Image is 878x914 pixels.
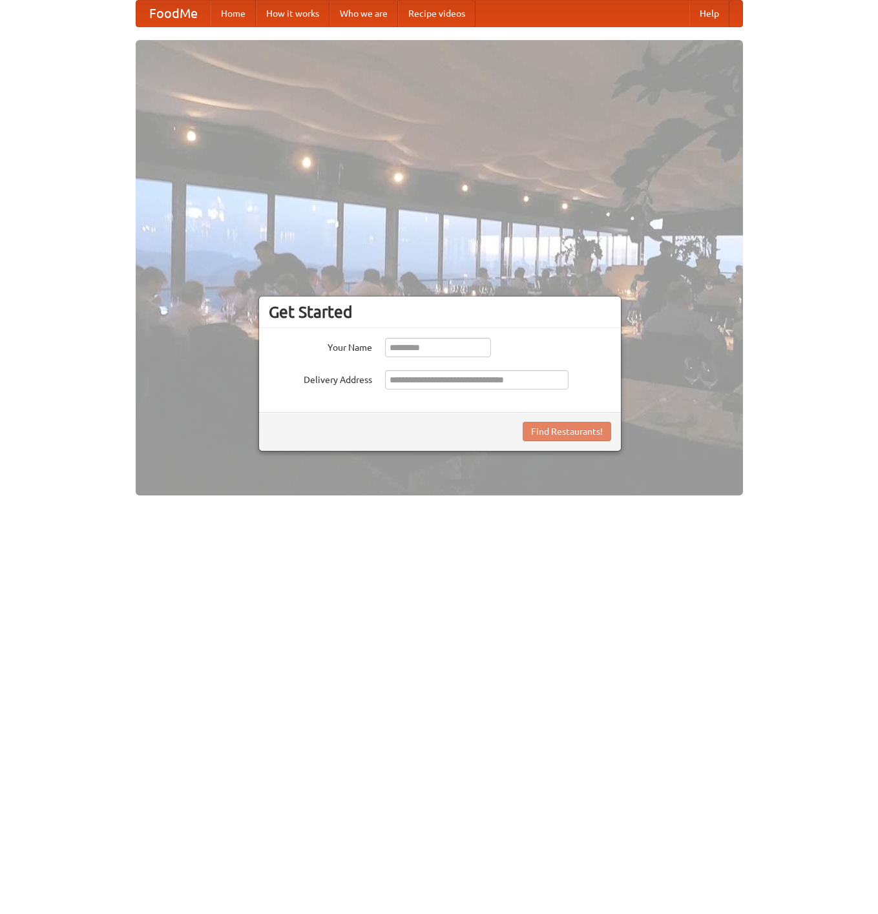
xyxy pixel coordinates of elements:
[269,370,372,386] label: Delivery Address
[689,1,729,26] a: Help
[269,338,372,354] label: Your Name
[398,1,476,26] a: Recipe videos
[269,302,611,322] h3: Get Started
[523,422,611,441] button: Find Restaurants!
[256,1,329,26] a: How it works
[329,1,398,26] a: Who we are
[211,1,256,26] a: Home
[136,1,211,26] a: FoodMe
